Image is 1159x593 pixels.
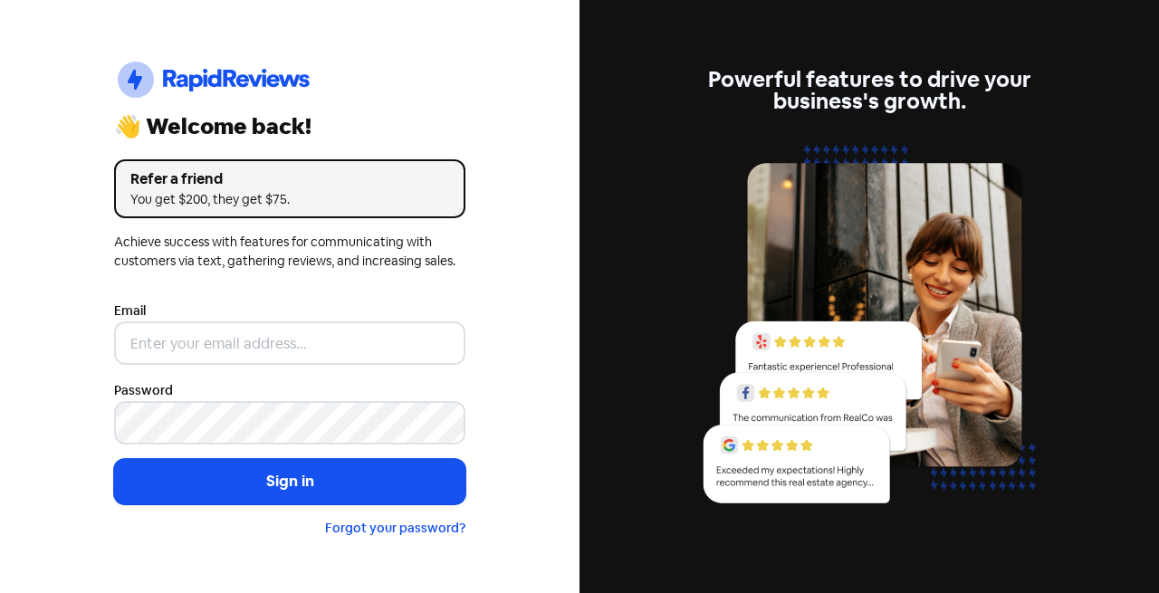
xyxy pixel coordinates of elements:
div: 👋 Welcome back! [114,116,465,138]
div: You get $200, they get $75. [130,190,449,209]
button: Sign in [114,459,465,504]
a: Forgot your password? [325,520,465,536]
div: Achieve success with features for communicating with customers via text, gathering reviews, and i... [114,233,465,271]
input: Enter your email address... [114,321,465,365]
img: reviews [694,134,1045,524]
label: Email [114,301,146,320]
label: Password [114,381,173,400]
div: Refer a friend [130,168,449,190]
div: Powerful features to drive your business's growth. [694,69,1045,112]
